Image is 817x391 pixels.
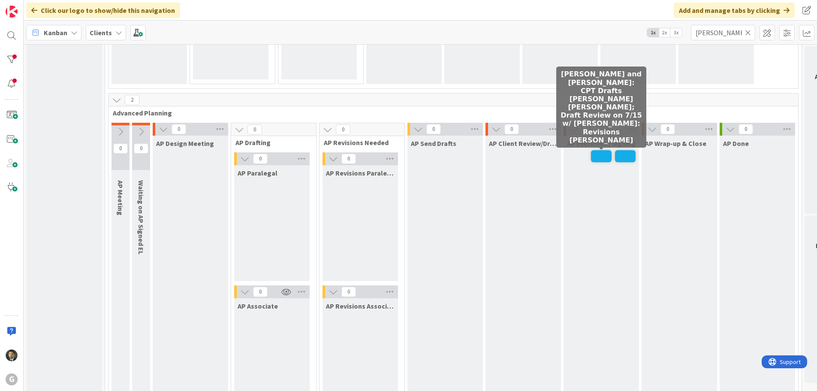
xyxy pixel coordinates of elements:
span: 2x [659,28,670,37]
span: 0 [172,124,186,134]
span: 0 [660,124,675,134]
span: 2 [125,95,139,105]
span: 0 [426,124,441,134]
div: G [6,373,18,385]
span: 0 [336,124,350,135]
span: 0 [341,154,356,164]
span: 0 [247,124,262,135]
span: 1x [647,28,659,37]
span: AP Revisions Paralegal [326,169,395,177]
span: 0 [113,143,128,154]
span: AP Design Meeting [156,139,214,148]
img: CG [6,349,18,361]
span: AP Wrap-up & Close [645,139,706,148]
div: Click our logo to show/hide this navigation [26,3,180,18]
span: Kanban [44,27,67,38]
span: AP Send Drafts [411,139,456,148]
span: 0 [253,154,268,164]
b: Clients [90,28,112,37]
div: Add and manage tabs by clicking [674,3,795,18]
span: AP Paralegal [238,169,277,177]
span: 0 [504,124,519,134]
h5: [PERSON_NAME] and [PERSON_NAME]: CPT Drafts [PERSON_NAME] [PERSON_NAME]; Draft Review on 7/15 w/ ... [560,70,643,144]
span: Waiting on AP Signed EL [137,180,145,255]
span: Support [18,1,39,12]
span: 0 [739,124,753,134]
span: 3x [670,28,682,37]
span: AP Revisions Needed [324,138,394,147]
span: AP Client Review/Draft Review Meeting [489,139,558,148]
span: 0 [253,287,268,297]
span: Advanced Planning [113,109,787,117]
span: 0 [134,143,148,154]
span: AP Revisions Associate [326,302,395,310]
span: AP Drafting [235,138,305,147]
span: AP Meeting [116,180,125,215]
input: Quick Filter... [691,25,755,40]
span: 0 [341,287,356,297]
span: AP Done [723,139,749,148]
span: AP Associate [238,302,278,310]
img: Visit kanbanzone.com [6,6,18,18]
